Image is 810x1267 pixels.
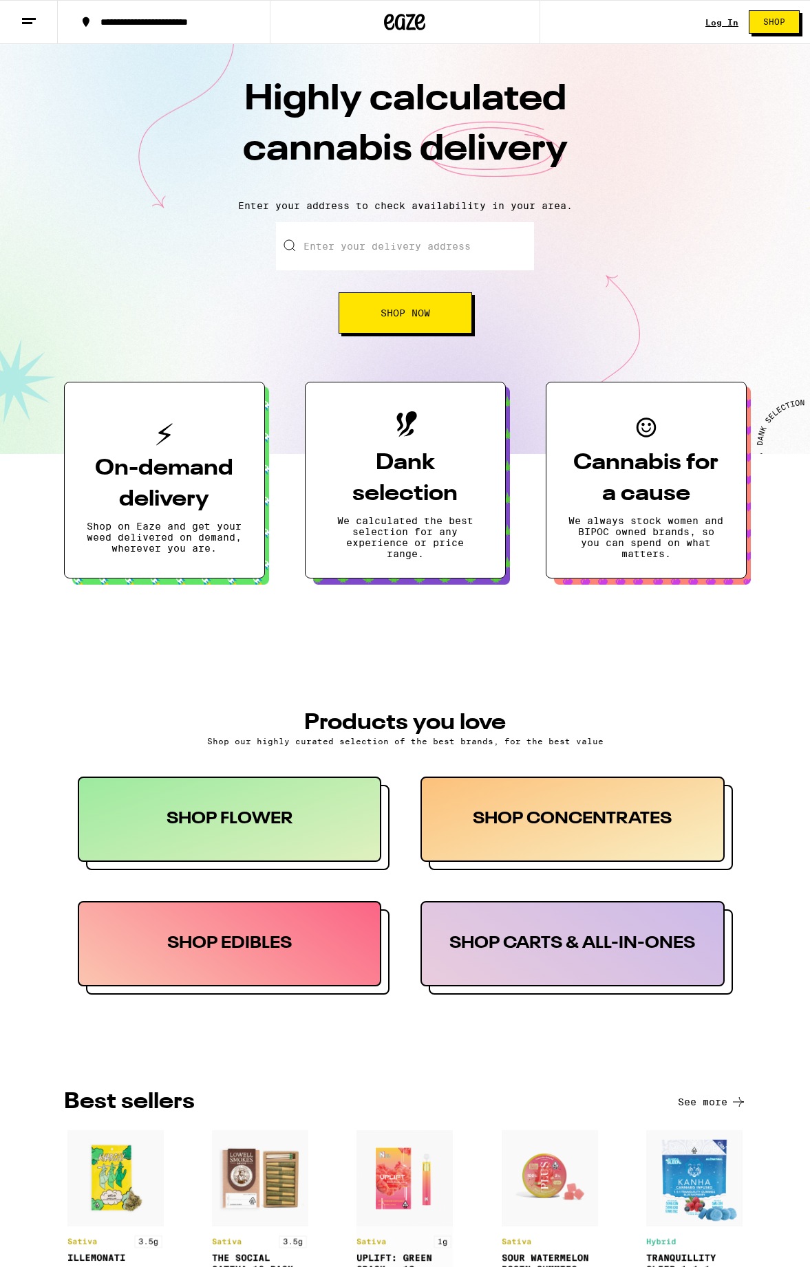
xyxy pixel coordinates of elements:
button: Shop Now [339,292,472,334]
button: See more [678,1094,747,1110]
h3: Cannabis for a cause [568,448,724,510]
p: Enter your address to check availability in your area. [14,200,796,211]
div: Log In [705,18,738,27]
h3: BEST SELLERS [64,1091,195,1113]
div: SHOP CARTS & ALL-IN-ONES [420,901,725,986]
button: Dank selectionWe calculated the best selection for any experience or price range. [305,382,506,578]
button: SHOP EDIBLES [78,901,390,995]
span: Shop Now [381,308,430,318]
p: We calculated the best selection for any experience or price range. [328,515,483,559]
h3: PRODUCTS YOU LOVE [78,712,733,734]
span: Shop [763,18,785,26]
p: Shop our highly curated selection of the best brands, for the best value [78,737,733,746]
h1: Highly calculated cannabis delivery [164,75,646,189]
h3: On-demand delivery [87,453,242,515]
button: On-demand deliveryShop on Eaze and get your weed delivered on demand, wherever you are. [64,382,265,578]
p: We always stock women and BIPOC owned brands, so you can spend on what matters. [568,515,724,559]
button: SHOP CONCENTRATES [420,777,733,870]
div: SHOP EDIBLES [78,901,382,986]
button: Cannabis for a causeWe always stock women and BIPOC owned brands, so you can spend on what matters. [546,382,747,578]
button: SHOP FLOWER [78,777,390,870]
input: Enter your delivery address [276,222,534,270]
div: SHOP CONCENTRATES [420,777,725,862]
button: Shop [749,10,800,34]
button: SHOP CARTS & ALL-IN-ONES [420,901,733,995]
h3: Dank selection [328,448,483,510]
div: SHOP FLOWER [78,777,382,862]
p: Shop on Eaze and get your weed delivered on demand, wherever you are. [87,521,242,554]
